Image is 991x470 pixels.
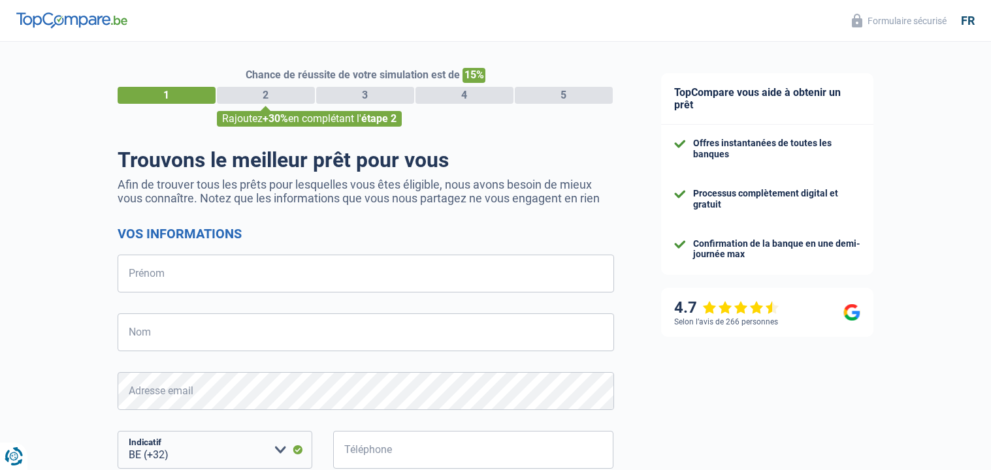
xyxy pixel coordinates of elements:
[515,87,613,104] div: 5
[333,431,614,469] input: 401020304
[118,178,614,205] p: Afin de trouver tous les prêts pour lesquelles vous êtes éligible, nous avons besoin de mieux vou...
[118,226,614,242] h2: Vos informations
[118,87,216,104] div: 1
[693,138,860,160] div: Offres instantanées de toutes les banques
[217,87,315,104] div: 2
[316,87,414,104] div: 3
[661,73,873,125] div: TopCompare vous aide à obtenir un prêt
[246,69,460,81] span: Chance de réussite de votre simulation est de
[263,112,288,125] span: +30%
[844,10,954,31] button: Formulaire sécurisé
[361,112,397,125] span: étape 2
[961,14,975,28] div: fr
[415,87,513,104] div: 4
[693,188,860,210] div: Processus complètement digital et gratuit
[118,148,614,172] h1: Trouvons le meilleur prêt pour vous
[217,111,402,127] div: Rajoutez en complétant l'
[16,12,127,28] img: TopCompare Logo
[674,298,779,317] div: 4.7
[693,238,860,260] div: Confirmation de la banque en une demi-journée max
[674,317,778,326] div: Selon l’avis de 266 personnes
[463,68,485,83] span: 15%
